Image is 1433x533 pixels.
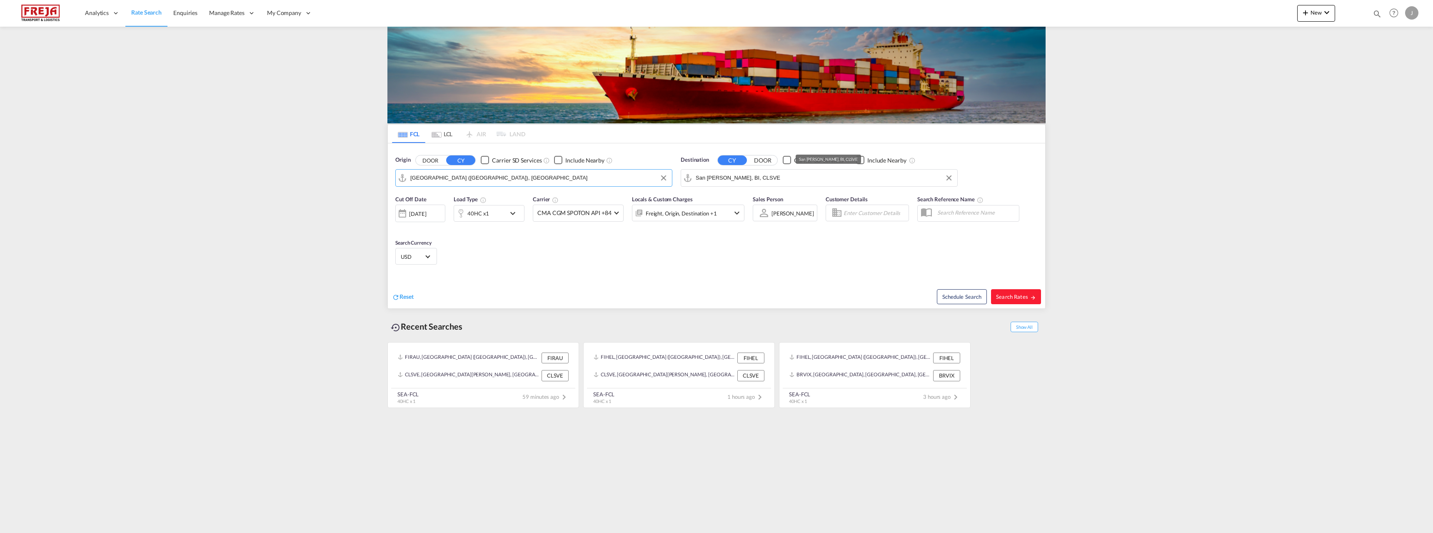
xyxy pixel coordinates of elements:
[387,27,1046,123] img: LCL+%26+FCL+BACKGROUND.png
[1387,6,1405,21] div: Help
[85,9,109,17] span: Analytics
[537,209,612,217] span: CMA CGM SPOTON API +84
[696,172,953,184] input: Search by Port
[131,9,162,16] span: Rate Search
[12,4,69,23] img: 586607c025bf11f083711d99603023e7.png
[392,293,399,301] md-icon: icon-refresh
[657,172,670,184] button: Clear Input
[779,342,971,408] recent-search-card: FIHEL, [GEOGRAPHIC_DATA] ([GEOGRAPHIC_DATA]), [GEOGRAPHIC_DATA], [GEOGRAPHIC_DATA], [GEOGRAPHIC_D...
[789,353,931,363] div: FIHEL, Helsinki (Helsingfors), Finland, Northern Europe, Europe
[398,353,539,363] div: FIRAU, Raumo (Rauma), Finland, Northern Europe, Europe
[173,9,197,16] span: Enquiries
[543,157,550,164] md-icon: Unchecked: Search for CY (Container Yard) services for all selected carriers.Checked : Search for...
[977,197,984,203] md-icon: Your search will be saved by the below given name
[565,156,604,165] div: Include Nearby
[1387,6,1401,20] span: Help
[991,289,1041,304] button: Search Ratesicon-arrow-right
[1405,6,1418,20] div: J
[395,240,432,246] span: Search Currency
[391,323,401,333] md-icon: icon-backup-restore
[410,172,668,184] input: Search by Port
[267,9,301,17] span: My Company
[783,156,844,165] md-checkbox: Checkbox No Ink
[917,196,984,203] span: Search Reference Name
[799,155,858,164] div: San [PERSON_NAME], BI, CLSVE
[755,392,765,402] md-icon: icon-chevron-right
[737,353,764,363] div: FIHEL
[1322,8,1332,18] md-icon: icon-chevron-down
[951,392,961,402] md-icon: icon-chevron-right
[388,143,1045,308] div: Origin DOOR CY Checkbox No InkUnchecked: Search for CY (Container Yard) services for all selected...
[467,208,489,219] div: 40HC x1
[1373,9,1382,18] md-icon: icon-magnify
[937,289,987,304] button: Note: By default Schedule search will only considerorigin ports, destination ports and cut off da...
[1301,9,1332,16] span: New
[492,156,542,165] div: Carrier SD Services
[409,210,426,218] div: [DATE]
[856,156,906,165] md-checkbox: Checkbox No Ink
[923,393,961,400] span: 3 hours ago
[789,398,807,404] span: 40HC x 1
[718,155,747,165] button: CY
[606,157,613,164] md-icon: Unchecked: Ignores neighbouring ports when fetching rates.Checked : Includes neighbouring ports w...
[909,157,916,164] md-icon: Unchecked: Ignores neighbouring ports when fetching rates.Checked : Includes neighbouring ports w...
[399,293,414,300] span: Reset
[753,196,783,203] span: Sales Person
[416,155,445,165] button: DOOR
[425,125,459,143] md-tab-item: LCL
[933,206,1019,219] input: Search Reference Name
[646,208,717,219] div: Freight Origin Destination Factory Stuffing
[632,205,744,221] div: Freight Origin Destination Factory Stuffingicon-chevron-down
[1373,9,1382,22] div: icon-magnify
[395,196,427,203] span: Cut Off Date
[794,156,844,165] div: Carrier SD Services
[522,393,569,400] span: 59 minutes ago
[542,353,569,363] div: FIRAU
[454,205,524,222] div: 40HC x1icon-chevron-down
[392,125,525,143] md-pagination-wrapper: Use the left and right arrow keys to navigate between tabs
[593,398,611,404] span: 40HC x 1
[594,370,735,381] div: CLSVE, San Vicente, BI, Chile, South America, Americas
[933,370,960,381] div: BRVIX
[559,392,569,402] md-icon: icon-chevron-right
[732,208,742,218] md-icon: icon-chevron-down
[771,210,814,217] div: [PERSON_NAME]
[632,196,693,203] span: Locals & Custom Charges
[395,221,402,233] md-datepicker: Select
[397,390,419,398] div: SEA-FCL
[789,390,810,398] div: SEA-FCL
[454,196,487,203] span: Load Type
[583,342,775,408] recent-search-card: FIHEL, [GEOGRAPHIC_DATA] ([GEOGRAPHIC_DATA]), [GEOGRAPHIC_DATA], [GEOGRAPHIC_DATA], [GEOGRAPHIC_D...
[400,250,432,263] md-select: Select Currency: $ USDUnited States Dollar
[552,197,559,203] md-icon: The selected Trucker/Carrierwill be displayed in the rate results If the rates are from another f...
[392,293,414,302] div: icon-refreshReset
[395,156,410,164] span: Origin
[789,370,931,381] div: BRVIX, Vitoria, Brazil, South America, Americas
[943,172,955,184] button: Clear Input
[933,353,960,363] div: FIHEL
[387,342,579,408] recent-search-card: FIRAU, [GEOGRAPHIC_DATA] ([GEOGRAPHIC_DATA]), [GEOGRAPHIC_DATA], [GEOGRAPHIC_DATA], [GEOGRAPHIC_D...
[446,155,475,165] button: CY
[387,317,466,336] div: Recent Searches
[681,156,709,164] span: Destination
[1030,295,1036,300] md-icon: icon-arrow-right
[867,156,906,165] div: Include Nearby
[209,9,245,17] span: Manage Rates
[401,253,424,260] span: USD
[1011,322,1038,332] span: Show All
[727,393,765,400] span: 1 hours ago
[392,125,425,143] md-tab-item: FCL
[594,353,735,363] div: FIHEL, Helsinki (Helsingfors), Finland, Northern Europe, Europe
[844,207,906,219] input: Enter Customer Details
[1297,5,1335,22] button: icon-plus 400-fgNewicon-chevron-down
[542,370,569,381] div: CLSVE
[396,170,672,186] md-input-container: Helsinki (Helsingfors), FIHEL
[1301,8,1311,18] md-icon: icon-plus 400-fg
[398,370,539,381] div: CLSVE, San Vicente, BI, Chile, South America, Americas
[826,196,868,203] span: Customer Details
[593,390,614,398] div: SEA-FCL
[397,398,415,404] span: 40HC x 1
[681,170,957,186] md-input-container: San Vicente, BI, CLSVE
[771,207,815,219] md-select: Sales Person: Jarkko Lamminpaa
